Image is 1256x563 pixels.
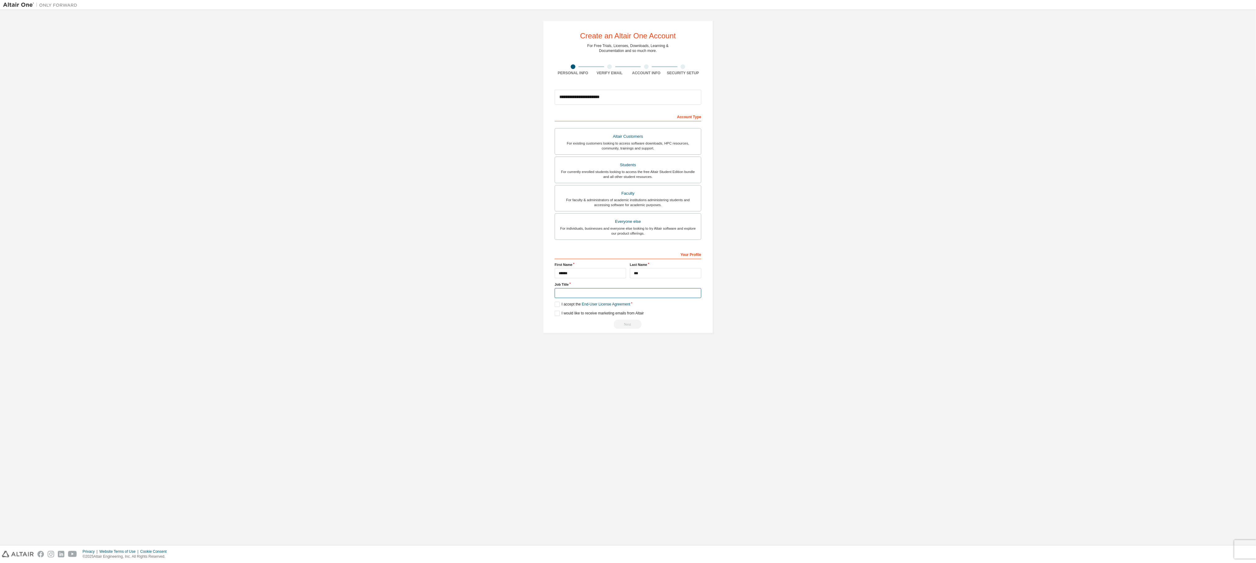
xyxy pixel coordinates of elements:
img: instagram.svg [48,551,54,557]
img: Altair One [3,2,80,8]
div: For currently enrolled students looking to access the free Altair Student Edition bundle and all ... [559,169,697,179]
div: Students [559,161,697,169]
img: altair_logo.svg [2,551,34,557]
img: linkedin.svg [58,551,64,557]
div: Website Terms of Use [99,549,140,554]
img: youtube.svg [68,551,77,557]
div: For existing customers looking to access software downloads, HPC resources, community, trainings ... [559,141,697,151]
label: I accept the [555,302,630,307]
label: First Name [555,262,626,267]
label: Last Name [630,262,701,267]
div: Cookie Consent [140,549,170,554]
div: Security Setup [665,71,702,76]
div: Altair Customers [559,132,697,141]
div: Personal Info [555,71,591,76]
a: End-User License Agreement [582,302,630,306]
img: facebook.svg [37,551,44,557]
div: Read and acccept EULA to continue [555,320,701,329]
label: I would like to receive marketing emails from Altair [555,311,644,316]
div: Create an Altair One Account [580,32,676,40]
div: Your Profile [555,249,701,259]
div: Verify Email [591,71,628,76]
div: Account Info [628,71,665,76]
div: For Free Trials, Licenses, Downloads, Learning & Documentation and so much more. [587,43,669,53]
p: © 2025 Altair Engineering, Inc. All Rights Reserved. [83,554,170,559]
div: For faculty & administrators of academic institutions administering students and accessing softwa... [559,197,697,207]
label: Job Title [555,282,701,287]
div: Privacy [83,549,99,554]
div: Everyone else [559,217,697,226]
div: Faculty [559,189,697,198]
div: For individuals, businesses and everyone else looking to try Altair software and explore our prod... [559,226,697,236]
div: Account Type [555,111,701,121]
